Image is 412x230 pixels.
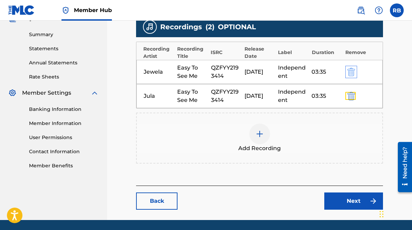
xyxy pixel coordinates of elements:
[177,88,207,104] div: Easy To See Me
[136,192,178,210] a: Back
[29,59,99,66] a: Annual Statements
[211,64,241,80] div: QZFYY2193414
[278,64,308,80] div: Independent
[74,6,112,14] span: Member Hub
[238,144,281,153] span: Add Recording
[22,89,71,97] span: Member Settings
[369,197,377,205] img: f7272a7cc735f4ea7f67.svg
[357,6,365,14] img: search
[312,68,342,76] div: 03:35
[29,134,99,141] a: User Permissions
[146,23,154,31] img: recording
[354,3,368,17] a: Public Search
[8,5,35,15] img: MLC Logo
[278,49,308,56] div: Label
[144,92,174,100] div: Jula
[29,162,99,169] a: Member Benefits
[143,45,174,60] div: Recording Artist
[211,88,241,104] div: QZFYY2193414
[144,68,174,76] div: Jewela
[377,197,412,230] iframe: Chat Widget
[347,92,355,100] img: 12a2ab48e56ec057fbd8.svg
[393,139,412,195] iframe: Resource Center
[177,64,207,80] div: Easy To See Me
[278,88,308,104] div: Independent
[29,31,99,38] a: Summary
[312,49,342,56] div: Duration
[372,3,386,17] div: Help
[61,6,70,14] img: Top Rightsholder
[245,45,275,60] div: Release Date
[245,68,275,76] div: [DATE]
[245,92,275,100] div: [DATE]
[324,192,383,210] a: Next
[312,92,342,100] div: 03:35
[256,130,264,138] img: add
[347,68,355,76] img: 12a2ab48e56ec057fbd8.svg
[29,120,99,127] a: Member Information
[211,49,241,56] div: ISRC
[29,106,99,113] a: Banking Information
[345,49,376,56] div: Remove
[29,73,99,81] a: Rate Sheets
[29,148,99,155] a: Contact Information
[380,204,384,224] div: Drag
[29,45,99,52] a: Statements
[218,22,256,32] span: OPTIONAL
[177,45,208,60] div: Recording Title
[390,3,404,17] div: User Menu
[375,6,383,14] img: help
[90,89,99,97] img: expand
[160,22,202,32] span: Recordings
[8,89,17,97] img: Member Settings
[205,22,214,32] span: ( 2 )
